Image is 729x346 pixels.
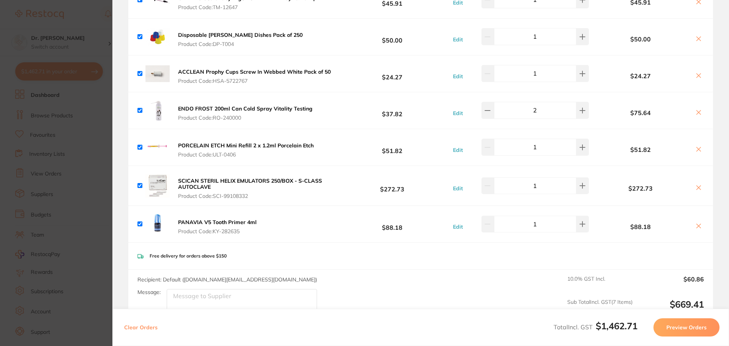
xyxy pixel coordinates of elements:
button: Clear Orders [122,318,160,337]
span: Product Code: HSA-5722767 [178,78,331,84]
span: Product Code: RO-240000 [178,115,312,121]
span: Product Code: KY-282635 [178,228,257,234]
b: $50.00 [591,36,690,43]
img: NWx5b2todw [145,174,170,198]
button: ENDO FROST 200ml Can Cold Spray Vitality Testing Product Code:RO-240000 [176,105,315,121]
img: czhtM2pmdA [145,212,170,236]
button: SCICAN STERIL HELIX EMULATORS 250/BOX - S-CLASS AUTOCLAVE Product Code:SCI-99108332 [176,177,336,199]
button: Preview Orders [653,318,720,337]
span: Total Incl. GST [554,323,637,331]
b: ACCLEAN Prophy Cups Screw In Webbed White Pack of 50 [178,68,331,75]
b: $37.82 [336,103,449,117]
p: Free delivery for orders above $150 [150,253,227,259]
img: YmFpeGVpbg [145,98,170,123]
b: $75.64 [591,109,690,116]
span: Product Code: ULT-0406 [178,152,314,158]
button: Edit [451,110,465,117]
b: Disposable [PERSON_NAME] Dishes Pack of 250 [178,32,303,38]
button: Disposable [PERSON_NAME] Dishes Pack of 250 Product Code:DP-T004 [176,32,305,47]
span: Recipient: Default ( [DOMAIN_NAME][EMAIL_ADDRESS][DOMAIN_NAME] ) [137,276,317,283]
span: Product Code: DP-T004 [178,41,303,47]
b: $51.82 [336,140,449,154]
span: Product Code: TM-12647 [178,4,317,10]
output: $60.86 [639,276,704,292]
img: ajc1bTF5OA [145,135,170,160]
b: $88.18 [591,223,690,230]
b: PORCELAIN ETCH Mini Refill 2 x 1.2ml Porcelain Etch [178,142,314,149]
b: $24.27 [591,73,690,79]
button: ACCLEAN Prophy Cups Screw In Webbed White Pack of 50 Product Code:HSA-5722767 [176,68,333,84]
b: $50.00 [336,30,449,44]
b: $272.73 [336,179,449,193]
label: Message: [137,289,161,295]
b: $24.27 [336,66,449,81]
button: Edit [451,185,465,192]
b: $51.82 [591,146,690,153]
b: SCICAN STERIL HELIX EMULATORS 250/BOX - S-CLASS AUTOCLAVE [178,177,322,190]
span: 10.0 % GST Incl. [567,276,633,292]
output: $669.41 [639,299,704,320]
button: PANAVIA V5 Tooth Primer 4ml Product Code:KY-282635 [176,219,259,235]
b: $88.18 [336,217,449,231]
button: PORCELAIN ETCH Mini Refill 2 x 1.2ml Porcelain Etch Product Code:ULT-0406 [176,142,316,158]
button: Edit [451,73,465,80]
button: Edit [451,223,465,230]
button: Edit [451,36,465,43]
b: $272.73 [591,185,690,192]
span: Product Code: SCI-99108332 [178,193,333,199]
b: ENDO FROST 200ml Can Cold Spray Vitality Testing [178,105,312,112]
span: Sub Total Incl. GST ( 7 Items) [567,299,633,320]
img: N3JpYmxrMQ [145,62,170,86]
b: $1,462.71 [596,320,637,332]
img: YTltbWY0Yg [145,25,170,49]
button: Edit [451,147,465,153]
b: PANAVIA V5 Tooth Primer 4ml [178,219,257,226]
